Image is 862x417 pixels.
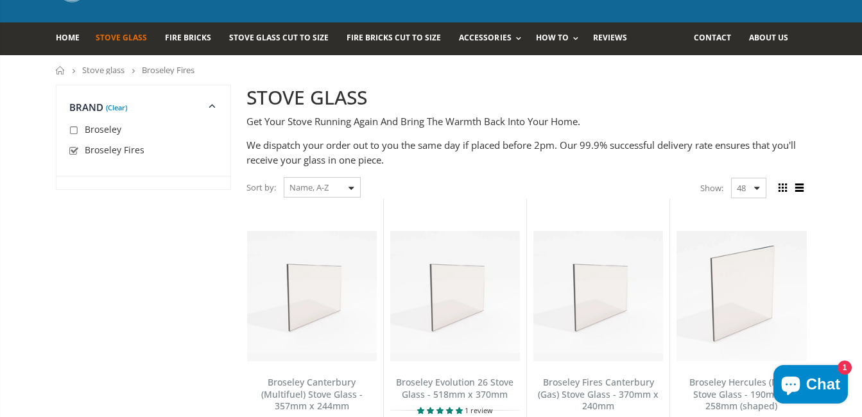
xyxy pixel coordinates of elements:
a: Accessories [459,22,527,55]
a: About us [749,22,798,55]
a: Broseley Evolution 26 Stove Glass - 518mm x 370mm [396,376,513,400]
span: Fire Bricks [165,32,211,43]
span: Accessories [459,32,511,43]
span: 1 review [465,405,493,415]
a: Stove Glass [96,22,157,55]
span: Broseley [85,123,121,135]
span: How To [536,32,569,43]
img: Broseley Hercules (Misc) Stove Glass - 190mm x 258mm (shaped) [677,231,806,361]
span: Brand [69,101,104,114]
span: List view [793,181,807,195]
a: Broseley Hercules (Misc) Stove Glass - 190mm x 258mm (shaped) [689,376,794,413]
img: Broseley Canterbury multifuel replacement stove glass [247,231,377,361]
a: Broseley Fires Canterbury (Gas) Stove Glass - 370mm x 240mm [538,376,659,413]
a: Reviews [593,22,637,55]
a: Home [56,66,65,74]
span: 5.00 stars [417,405,465,415]
img: Broseley Fires Canterbury replacement stove glass [533,231,663,361]
a: Broseley Canterbury (Multifuel) Stove Glass - 357mm x 244mm [261,376,363,413]
span: Broseley Fires [85,144,144,156]
img: Broseley Evolution 26 replacement stove glass [390,231,520,361]
a: Stove Glass Cut To Size [229,22,338,55]
span: Broseley Fires [142,64,194,76]
a: (Clear) [106,106,127,109]
span: Show: [700,178,723,198]
span: Stove Glass [96,32,147,43]
h2: STOVE GLASS [246,85,807,111]
span: Grid view [776,181,790,195]
span: Stove Glass Cut To Size [229,32,329,43]
p: We dispatch your order out to you the same day if placed before 2pm. Our 99.9% successful deliver... [246,138,807,167]
a: Home [56,22,89,55]
inbox-online-store-chat: Shopify online store chat [770,365,852,407]
span: Contact [694,32,731,43]
span: About us [749,32,788,43]
span: Reviews [593,32,627,43]
a: How To [536,22,585,55]
a: Fire Bricks Cut To Size [347,22,451,55]
a: Contact [694,22,741,55]
a: Stove glass [82,64,125,76]
span: Fire Bricks Cut To Size [347,32,441,43]
span: Home [56,32,80,43]
span: Sort by: [246,176,276,199]
a: Fire Bricks [165,22,221,55]
p: Get Your Stove Running Again And Bring The Warmth Back Into Your Home. [246,114,807,129]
